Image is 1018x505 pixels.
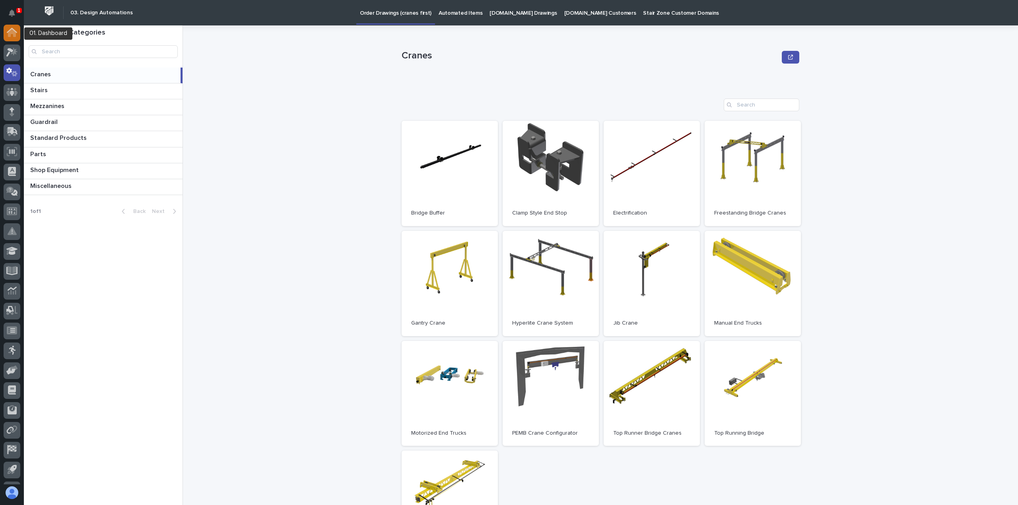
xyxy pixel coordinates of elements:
[115,208,149,215] button: Back
[613,320,690,327] p: Jib Crane
[30,117,59,126] p: Guardrail
[24,83,183,99] a: StairsStairs
[503,121,599,226] a: Clamp Style End Stop
[24,68,183,83] a: CranesCranes
[402,50,779,62] p: Cranes
[714,320,791,327] p: Manual End Trucks
[604,341,700,446] a: Top Runner Bridge Cranes
[24,99,183,115] a: MezzaninesMezzanines
[29,45,178,58] input: Search
[512,320,589,327] p: Hyperlite Crane System
[128,209,146,214] span: Back
[4,484,20,501] button: users-avatar
[4,5,20,21] button: Notifications
[411,430,488,437] p: Motorized End Trucks
[512,430,589,437] p: PEMB Crane Configurator
[705,341,801,446] a: Top Running Bridge
[24,202,47,221] p: 1 of 1
[30,85,49,94] p: Stairs
[512,210,589,217] p: Clamp Style End Stop
[714,210,791,217] p: Freestanding Bridge Cranes
[24,163,183,179] a: Shop EquipmentShop Equipment
[503,231,599,336] a: Hyperlite Crane System
[411,210,488,217] p: Bridge Buffer
[503,341,599,446] a: PEMB Crane Configurator
[24,147,183,163] a: PartsParts
[42,4,56,18] img: Workspace Logo
[30,69,52,78] p: Cranes
[10,10,20,22] div: Notifications1
[705,231,801,336] a: Manual End Trucks
[17,8,20,13] p: 1
[604,231,700,336] a: Jib Crane
[613,210,690,217] p: Electrification
[714,430,791,437] p: Top Running Bridge
[29,29,178,37] h1: Automation Categories
[402,121,498,226] a: Bridge Buffer
[613,430,690,437] p: Top Runner Bridge Cranes
[70,10,133,16] h2: 03. Design Automations
[24,131,183,147] a: Standard ProductsStandard Products
[149,208,183,215] button: Next
[24,179,183,195] a: MiscellaneousMiscellaneous
[30,165,80,174] p: Shop Equipment
[402,231,498,336] a: Gantry Crane
[30,181,73,190] p: Miscellaneous
[724,99,799,111] input: Search
[402,341,498,446] a: Motorized End Trucks
[411,320,488,327] p: Gantry Crane
[705,121,801,226] a: Freestanding Bridge Cranes
[30,133,88,142] p: Standard Products
[152,209,169,214] span: Next
[30,149,48,158] p: Parts
[604,121,700,226] a: Electrification
[24,115,183,131] a: GuardrailGuardrail
[30,101,66,110] p: Mezzanines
